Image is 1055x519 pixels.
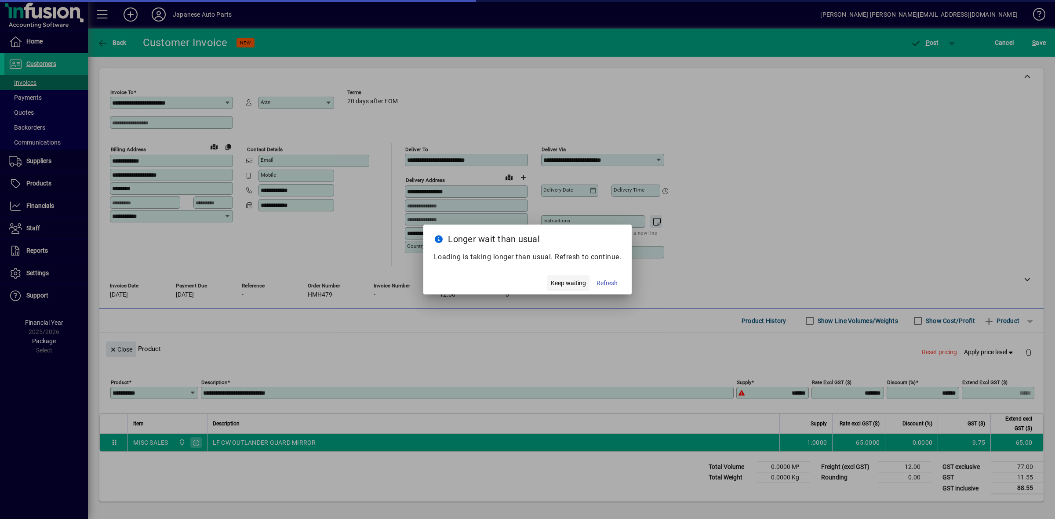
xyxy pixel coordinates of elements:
[593,275,621,291] button: Refresh
[597,279,618,288] span: Refresh
[551,279,586,288] span: Keep waiting
[448,234,540,244] span: Longer wait than usual
[547,275,589,291] button: Keep waiting
[434,252,622,262] p: Loading is taking longer than usual. Refresh to continue.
